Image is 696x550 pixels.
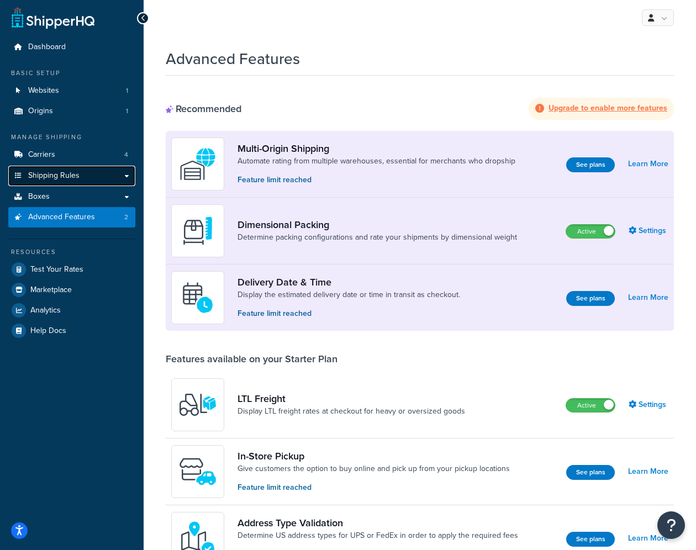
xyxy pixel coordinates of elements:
[8,300,135,320] a: Analytics
[566,157,615,172] button: See plans
[28,150,55,160] span: Carriers
[8,81,135,101] a: Websites1
[30,285,72,295] span: Marketplace
[8,101,135,121] li: Origins
[124,213,128,222] span: 2
[178,211,217,250] img: DTVBYsAAAAAASUVORK5CYII=
[28,192,50,202] span: Boxes
[28,43,66,52] span: Dashboard
[238,450,510,462] a: In-Store Pickup
[238,289,460,300] a: Display the estimated delivery date or time in transit as checkout.
[238,232,517,243] a: Determine packing configurations and rate your shipments by dimensional weight
[8,280,135,300] a: Marketplace
[30,265,83,274] span: Test Your Rates
[8,81,135,101] li: Websites
[566,399,615,412] label: Active
[178,385,217,424] img: y79ZsPf0fXUFUhFXDzUgf+ktZg5F2+ohG75+v3d2s1D9TjoU8PiyCIluIjV41seZevKCRuEjTPPOKHJsQcmKCXGdfprl3L4q7...
[629,397,668,412] a: Settings
[238,276,460,288] a: Delivery Date & Time
[178,145,217,183] img: WatD5o0RtDAAAAAElFTkSuQmCC
[566,532,615,547] button: See plans
[628,156,668,172] a: Learn More
[8,260,135,279] a: Test Your Rates
[238,406,465,417] a: Display LTL freight rates at checkout for heavy or oversized goods
[8,166,135,186] a: Shipping Rules
[166,353,338,365] div: Features available on your Starter Plan
[238,219,517,231] a: Dimensional Packing
[8,145,135,165] li: Carriers
[566,465,615,480] button: See plans
[238,463,510,474] a: Give customers the option to buy online and pick up from your pickup locations
[30,306,61,315] span: Analytics
[629,223,668,239] a: Settings
[238,393,465,405] a: LTL Freight
[628,464,668,479] a: Learn More
[8,321,135,341] a: Help Docs
[628,290,668,305] a: Learn More
[657,511,685,539] button: Open Resource Center
[8,247,135,257] div: Resources
[238,517,518,529] a: Address Type Validation
[28,86,59,96] span: Websites
[238,142,515,155] a: Multi-Origin Shipping
[8,187,135,207] a: Boxes
[8,145,135,165] a: Carriers4
[549,102,667,114] strong: Upgrade to enable more features
[178,452,217,491] img: wfgcfpwTIucLEAAAAASUVORK5CYII=
[28,107,53,116] span: Origins
[238,482,510,494] p: Feature limit reached
[124,150,128,160] span: 4
[238,156,515,167] a: Automate rating from multiple warehouses, essential for merchants who dropship
[8,207,135,228] li: Advanced Features
[238,530,518,541] a: Determine US address types for UPS or FedEx in order to apply the required fees
[126,86,128,96] span: 1
[126,107,128,116] span: 1
[566,225,615,238] label: Active
[628,531,668,546] a: Learn More
[166,103,241,115] div: Recommended
[8,37,135,57] a: Dashboard
[30,326,66,336] span: Help Docs
[8,133,135,142] div: Manage Shipping
[28,213,95,222] span: Advanced Features
[8,101,135,121] a: Origins1
[566,291,615,306] button: See plans
[166,48,300,70] h1: Advanced Features
[178,278,217,317] img: gfkeb5ejjkALwAAAABJRU5ErkJggg==
[8,207,135,228] a: Advanced Features2
[28,171,80,181] span: Shipping Rules
[8,68,135,78] div: Basic Setup
[238,308,460,320] p: Feature limit reached
[238,174,515,186] p: Feature limit reached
